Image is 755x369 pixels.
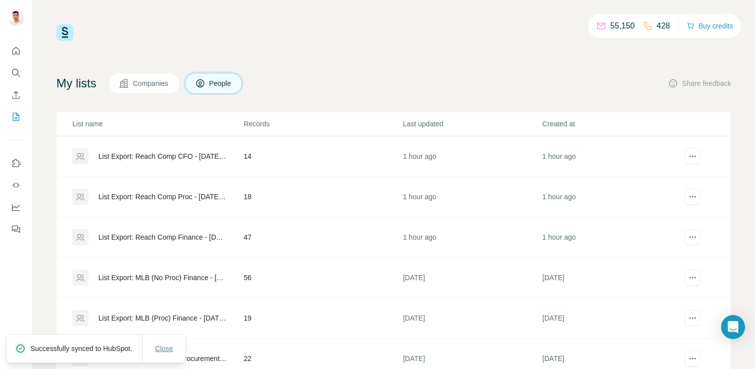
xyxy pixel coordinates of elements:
div: Open Intercom Messenger [721,315,745,339]
td: 1 hour ago [402,136,542,177]
button: Search [8,64,24,82]
button: Buy credits [687,19,733,33]
button: actions [685,148,701,164]
p: 55,150 [610,20,635,32]
td: 56 [243,258,402,298]
td: 47 [243,217,402,258]
div: List Export: Reach Comp Proc - [DATE] 11:51 [98,192,227,202]
button: Dashboard [8,198,24,216]
td: 1 hour ago [542,217,681,258]
td: 1 hour ago [402,217,542,258]
div: List Export: Reach Comp CFO - [DATE] 11:54 [98,151,227,161]
td: 1 hour ago [542,177,681,217]
button: actions [685,310,701,326]
button: actions [685,229,701,245]
div: List Export: MLB (No Proc) Finance - [DATE] 14:16 [98,273,227,283]
p: List name [72,119,243,129]
button: My lists [8,108,24,126]
div: List Export: MLB (Proc) Finance - [DATE] 13:55 [98,313,227,323]
td: 14 [243,136,402,177]
button: Share feedback [668,78,731,88]
img: Surfe Logo [56,24,73,41]
td: 1 hour ago [542,136,681,177]
button: Feedback [8,220,24,238]
td: 1 hour ago [402,177,542,217]
p: Last updated [403,119,541,129]
button: Quick start [8,42,24,60]
span: People [209,78,232,88]
div: List Export: Reach Comp Finance - [DATE] 11:31 [98,232,227,242]
td: [DATE] [402,298,542,339]
button: Close [148,340,180,358]
button: Use Surfe on LinkedIn [8,154,24,172]
p: 428 [657,20,670,32]
button: Use Surfe API [8,176,24,194]
td: 19 [243,298,402,339]
span: Close [155,344,173,354]
p: Successfully synced to HubSpot. [30,344,140,354]
h4: My lists [56,75,96,91]
img: Avatar [8,10,24,26]
button: actions [685,351,701,367]
td: [DATE] [542,258,681,298]
span: Companies [133,78,169,88]
button: actions [685,270,701,286]
p: Created at [542,119,681,129]
button: Enrich CSV [8,86,24,104]
td: [DATE] [402,258,542,298]
p: Records [244,119,402,129]
td: 18 [243,177,402,217]
button: actions [685,189,701,205]
td: [DATE] [542,298,681,339]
